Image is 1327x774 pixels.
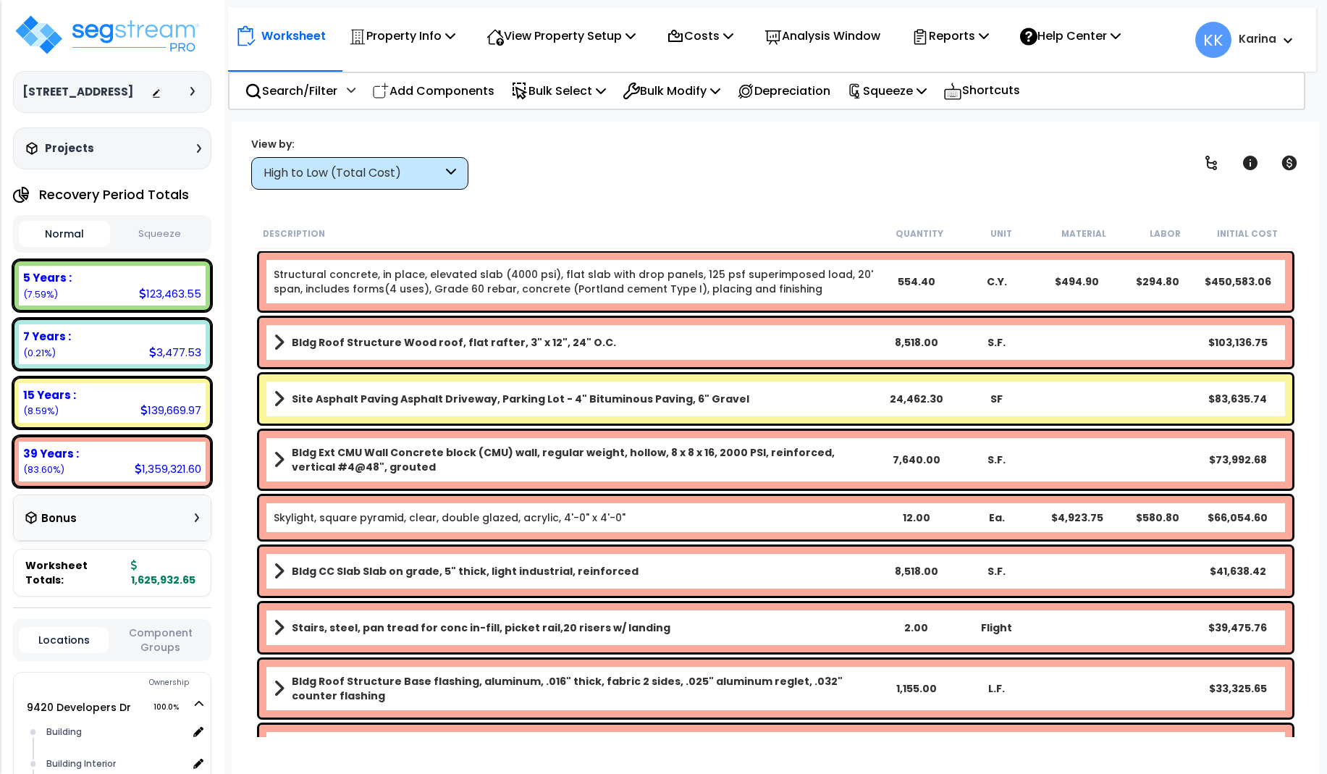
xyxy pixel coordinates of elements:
div: $33,325.65 [1197,681,1278,696]
a: Individual Item [274,510,625,525]
p: Reports [911,26,989,46]
div: Depreciation [729,74,838,108]
div: $41,638.42 [1197,564,1278,579]
div: $83,635.74 [1197,392,1278,406]
span: 100.0% [153,699,192,716]
p: Search/Filter [245,81,337,101]
div: Flight [956,621,1037,635]
b: 1,625,932.65 [131,558,195,587]
a: Assembly Title [274,561,876,581]
div: 2.00 [876,621,956,635]
div: 24,462.30 [876,392,956,406]
p: Depreciation [737,81,830,101]
p: Worksheet [261,26,326,46]
div: 3,477.53 [149,345,201,360]
div: S.F. [956,564,1037,579]
p: Squeeze [847,81,927,101]
button: Normal [19,221,110,247]
div: 123,463.55 [139,286,201,301]
b: 7 Years : [23,329,71,344]
div: S.F. [956,453,1037,467]
a: Assembly Title [274,618,876,638]
span: KK [1195,22,1231,58]
a: Assembly Title [274,389,876,409]
p: View Property Setup [486,26,636,46]
b: 15 Years : [23,387,76,403]
small: Unit [990,228,1012,240]
div: $66,054.60 [1197,510,1278,525]
b: Bldg Roof Structure Base flashing, aluminum, .016" thick, fabric 2 sides, .025" aluminum reglet, ... [292,674,876,703]
small: 0.21387909271641725% [23,347,56,359]
b: Site Asphalt Paving Asphalt Driveway, Parking Lot - 4" Bituminous Paving, 6" Gravel [292,392,749,406]
div: $294.80 [1117,274,1197,289]
div: View by: [251,137,468,151]
button: Component Groups [116,625,206,655]
a: Assembly Title [274,332,876,353]
p: Property Info [349,26,455,46]
p: Costs [667,26,733,46]
div: $580.80 [1117,510,1197,525]
div: 1,359,321.60 [135,461,201,476]
h3: [STREET_ADDRESS] [22,85,133,99]
div: Ea. [956,510,1037,525]
p: Help Center [1020,26,1121,46]
div: 139,669.97 [140,403,201,418]
div: High to Low (Total Cost) [264,165,442,182]
div: 8,518.00 [876,335,956,350]
h3: Bonus [41,513,77,525]
a: Assembly Title [274,445,876,474]
img: logo_pro_r.png [13,13,201,56]
small: Initial Cost [1217,228,1278,240]
div: L.F. [956,681,1037,696]
small: Quantity [896,228,943,240]
b: 5 Years : [23,270,72,285]
div: Building Interior [43,755,187,773]
button: Squeeze [114,222,205,247]
small: 7.593398779463589% [23,288,58,300]
button: Locations [19,627,109,653]
small: 83.60257726542363% [23,463,64,476]
b: Bldg Roof Structure Wood roof, flat rafter, 3" x 12", 24" O.C. [292,335,616,350]
b: 39 Years : [23,446,79,461]
h4: Recovery Period Totals [39,188,189,202]
a: Assembly Title [274,674,876,703]
div: S.F. [956,335,1037,350]
div: $4,923.75 [1037,510,1117,525]
div: 7,640.00 [876,453,956,467]
div: Building [43,723,187,741]
div: Add Components [364,74,502,108]
div: SF [956,392,1037,406]
div: $103,136.75 [1197,335,1278,350]
b: Karina [1239,31,1276,46]
small: Labor [1150,228,1181,240]
div: $39,475.76 [1197,621,1278,635]
div: 554.40 [876,274,956,289]
small: Description [263,228,325,240]
div: $494.90 [1037,274,1117,289]
div: Shortcuts [935,73,1028,109]
p: Shortcuts [943,80,1020,101]
div: 1,155.00 [876,681,956,696]
p: Add Components [372,81,494,101]
p: Bulk Select [511,81,606,101]
h3: Projects [45,141,94,156]
div: 8,518.00 [876,564,956,579]
p: Analysis Window [764,26,880,46]
p: Bulk Modify [623,81,720,101]
b: Stairs, steel, pan tread for conc in-fill, picket rail,20 risers w/ landing [292,621,670,635]
a: 9420 Developers Dr 100.0% [27,700,131,715]
small: Material [1061,228,1106,240]
div: C.Y. [956,274,1037,289]
div: $450,583.06 [1197,274,1278,289]
div: 12.00 [876,510,956,525]
b: Bldg CC Slab Slab on grade, 5" thick, light industrial, reinforced [292,564,639,579]
a: Individual Item [274,267,876,296]
div: Ownership [43,674,211,691]
div: $73,992.68 [1197,453,1278,467]
small: 8.590144862396361% [23,405,59,417]
span: Worksheet Totals: [25,558,125,587]
b: Bldg Ext CMU Wall Concrete block (CMU) wall, regular weight, hollow, 8 x 8 x 16, 2000 PSI, reinfo... [292,445,876,474]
